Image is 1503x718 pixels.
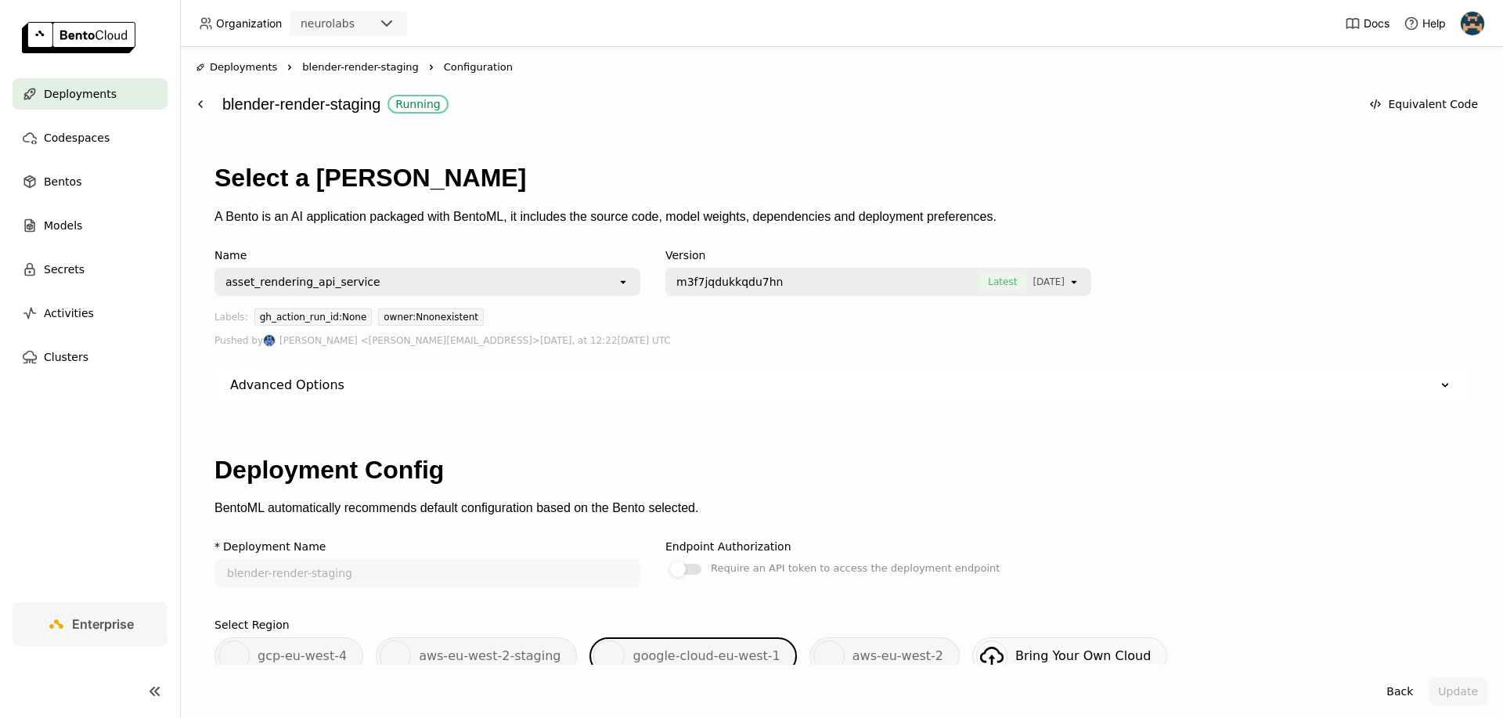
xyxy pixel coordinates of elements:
[214,501,1469,515] p: BentoML automatically recommends default configuration based on the Bento selected.
[1033,274,1065,290] span: [DATE]
[196,60,1487,75] nav: Breadcrumbs navigation
[1461,12,1484,35] img: Nikita Sergievskii
[13,254,168,285] a: Secrets
[13,78,168,110] a: Deployments
[214,308,248,332] div: Labels:
[13,166,168,197] a: Bentos
[1360,90,1487,118] button: Equivalent Code
[444,60,513,75] span: Configuration
[1437,377,1453,393] svg: Down
[425,61,438,74] svg: Right
[72,616,134,632] span: Enterprise
[1015,648,1151,663] span: Bring Your Own Cloud
[676,274,783,290] span: m3f7jqdukkqdu7hn
[214,249,640,262] div: Name
[395,98,440,110] div: Running
[13,298,168,329] a: Activities
[633,648,780,663] span: google-cloud-eu-west-1
[44,260,85,279] span: Secrets
[589,637,796,675] div: google-cloud-eu-west-1
[214,332,1469,349] div: Pushed by [DATE], at 12:22[DATE] UTC
[22,22,135,53] img: logo
[1066,274,1068,290] input: Selected [object Object].
[13,122,168,153] a: Codespaces
[214,637,363,675] div: gcp-eu-west-4
[852,648,943,663] span: aws-eu-west-2
[214,619,290,631] div: Select Region
[376,637,577,675] div: aws-eu-west-2-staging
[225,274,380,290] div: asset_rendering_api_service
[196,60,277,75] div: Deployments
[13,341,168,373] a: Clusters
[214,456,1469,485] h1: Deployment Config
[665,249,1091,262] div: Version
[302,60,419,75] span: blender-render-staging
[216,561,639,586] input: name of deployment (autogenerated if blank)
[214,210,1469,224] p: A Bento is an AI application packaged with BentoML, it includes the source code, model weights, d...
[13,602,168,646] a: Enterprise
[254,308,373,326] div: gh_action_run_id:None
[665,540,791,553] div: Endpoint Authorization
[44,348,88,366] span: Clusters
[378,308,484,326] div: owner:Nnonexistent
[13,210,168,241] a: Models
[1068,276,1080,288] svg: open
[972,637,1167,675] a: Bring Your Own Cloud
[216,16,282,31] span: Organization
[258,648,347,663] span: gcp-eu-west-4
[711,559,1000,578] div: Require an API token to access the deployment endpoint
[1377,677,1422,705] button: Back
[1429,677,1487,705] button: Update
[279,332,540,349] span: [PERSON_NAME] <[PERSON_NAME][EMAIL_ADDRESS]>
[1404,16,1446,31] div: Help
[230,377,344,393] div: Advanced Options
[1345,16,1389,31] a: Docs
[222,89,1352,119] div: blender-render-staging
[44,304,94,323] span: Activities
[44,172,81,191] span: Bentos
[44,216,82,235] span: Models
[214,365,1469,406] div: Advanced Options
[356,16,358,32] input: Selected neurolabs.
[264,335,275,346] img: Paul Pop
[809,637,960,675] div: aws-eu-west-2
[223,540,326,553] div: Deployment Name
[44,85,117,103] span: Deployments
[419,648,560,663] span: aws-eu-west-2-staging
[210,60,277,75] span: Deployments
[283,61,296,74] svg: Right
[214,164,1469,193] h1: Select a [PERSON_NAME]
[617,276,629,288] svg: open
[979,274,1026,290] span: Latest
[1422,16,1446,31] span: Help
[44,128,110,147] span: Codespaces
[301,16,355,31] div: neurolabs
[1364,16,1389,31] span: Docs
